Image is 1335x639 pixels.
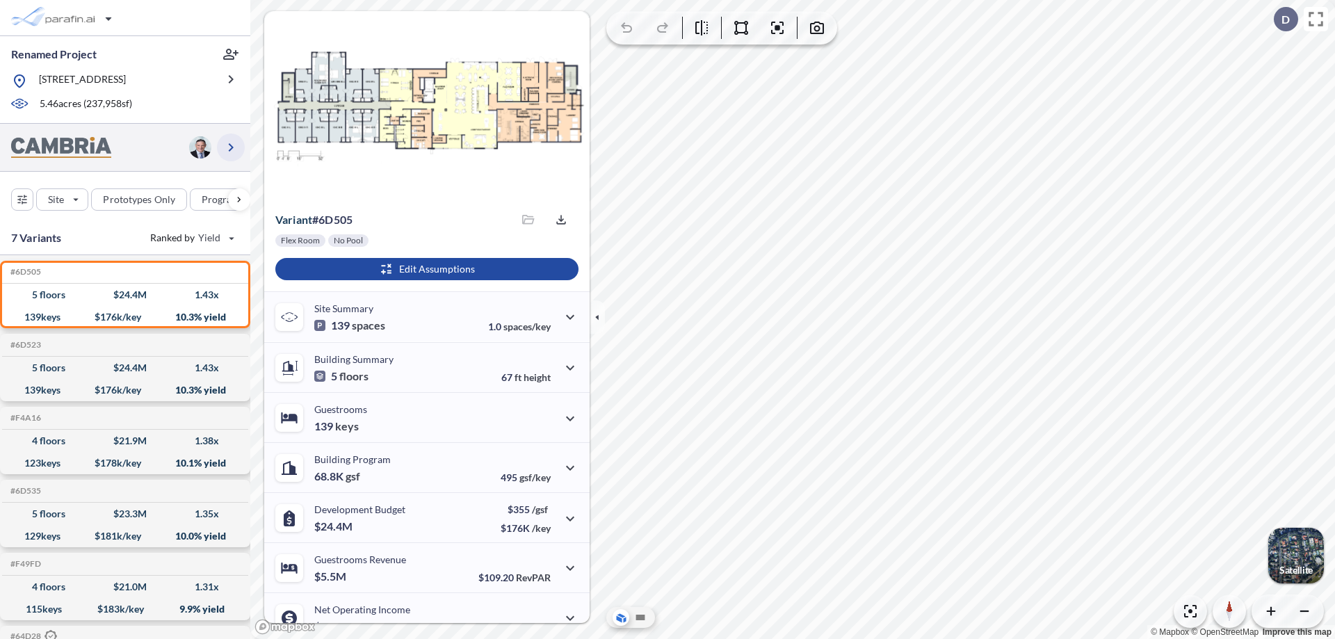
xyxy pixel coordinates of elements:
[314,453,391,465] p: Building Program
[314,604,410,615] p: Net Operating Income
[335,419,359,433] span: keys
[190,188,265,211] button: Program
[520,622,551,633] span: margin
[48,193,64,207] p: Site
[399,262,475,276] p: Edit Assumptions
[334,235,363,246] p: No Pool
[11,137,111,159] img: BrandImage
[352,318,385,332] span: spaces
[516,572,551,583] span: RevPAR
[492,622,551,633] p: 45.0%
[198,231,221,245] span: Yield
[314,318,385,332] p: 139
[275,258,578,280] button: Edit Assumptions
[532,522,551,534] span: /key
[8,486,41,496] h5: Click to copy the code
[515,371,521,383] span: ft
[8,267,41,277] h5: Click to copy the code
[91,188,187,211] button: Prototypes Only
[1268,528,1324,583] button: Switcher ImageSatellite
[478,572,551,583] p: $109.20
[488,321,551,332] p: 1.0
[501,371,551,383] p: 67
[139,227,243,249] button: Ranked by Yield
[202,193,241,207] p: Program
[503,321,551,332] span: spaces/key
[501,471,551,483] p: 495
[40,97,132,112] p: 5.46 acres ( 237,958 sf)
[1263,627,1332,637] a: Improve this map
[632,609,649,626] button: Site Plan
[314,302,373,314] p: Site Summary
[519,471,551,483] span: gsf/key
[314,353,394,365] p: Building Summary
[314,403,367,415] p: Guestrooms
[613,609,629,626] button: Aerial View
[103,193,175,207] p: Prototypes Only
[524,371,551,383] span: height
[314,553,406,565] p: Guestrooms Revenue
[1281,13,1290,26] p: D
[8,413,41,423] h5: Click to copy the code
[36,188,88,211] button: Site
[346,469,360,483] span: gsf
[314,369,369,383] p: 5
[314,503,405,515] p: Development Budget
[281,235,320,246] p: Flex Room
[1268,528,1324,583] img: Switcher Image
[314,569,348,583] p: $5.5M
[189,136,211,159] img: user logo
[339,369,369,383] span: floors
[8,559,41,569] h5: Click to copy the code
[11,47,97,62] p: Renamed Project
[314,620,348,633] p: $2.5M
[8,340,41,350] h5: Click to copy the code
[532,503,548,515] span: /gsf
[275,213,312,226] span: Variant
[275,213,353,227] p: # 6d505
[501,522,551,534] p: $176K
[1279,565,1313,576] p: Satellite
[1151,627,1189,637] a: Mapbox
[39,72,126,90] p: [STREET_ADDRESS]
[254,619,316,635] a: Mapbox homepage
[11,229,62,246] p: 7 Variants
[314,519,355,533] p: $24.4M
[1191,627,1259,637] a: OpenStreetMap
[314,419,359,433] p: 139
[501,503,551,515] p: $355
[314,469,360,483] p: 68.8K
